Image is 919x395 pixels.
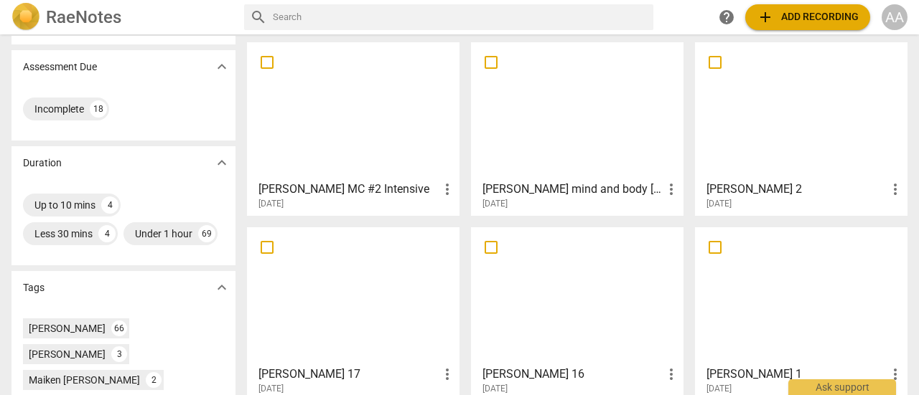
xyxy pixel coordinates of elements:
a: [PERSON_NAME] MC #2 Intensive[DATE] [252,47,454,209]
span: expand_more [213,154,230,171]
a: [PERSON_NAME] 2[DATE] [700,47,902,209]
span: add [757,9,774,26]
button: AA [882,4,908,30]
h3: Carsten 1 [706,366,887,383]
h3: Victor 17 [258,366,439,383]
button: Show more [211,56,233,77]
span: more_vert [663,366,680,383]
h3: Carsten 2 [706,181,887,198]
span: more_vert [663,181,680,198]
a: Help [714,4,740,30]
a: [PERSON_NAME] mind and body [DATE][DATE] [476,47,678,209]
span: more_vert [439,366,456,383]
div: Under 1 hour [135,227,192,241]
h3: Victor 16 [482,366,663,383]
button: Upload [745,4,870,30]
span: Add recording [757,9,859,26]
p: Duration [23,156,62,171]
div: 66 [111,320,127,336]
div: Maiken [PERSON_NAME] [29,373,140,387]
button: Show more [211,152,233,173]
input: Search [273,6,648,29]
p: Assessment Due [23,60,97,75]
div: Up to 10 mins [34,198,95,212]
h2: RaeNotes [46,7,121,27]
span: more_vert [439,181,456,198]
span: [DATE] [706,198,732,210]
div: 3 [111,346,127,362]
div: Incomplete [34,102,84,116]
div: 4 [101,196,118,214]
div: [PERSON_NAME] [29,321,106,335]
span: help [718,9,735,26]
div: 4 [98,225,116,242]
p: Tags [23,280,45,295]
span: search [250,9,267,26]
a: [PERSON_NAME] 17[DATE] [252,232,454,394]
span: expand_more [213,58,230,75]
span: [DATE] [258,198,284,210]
span: expand_more [213,279,230,296]
span: [DATE] [482,383,508,395]
div: Less 30 mins [34,227,93,241]
span: more_vert [887,366,904,383]
a: LogoRaeNotes [11,3,233,32]
h3: Angelica mind and body 6th Aug [482,181,663,198]
span: [DATE] [706,383,732,395]
span: [DATE] [258,383,284,395]
a: [PERSON_NAME] 1[DATE] [700,232,902,394]
div: [PERSON_NAME] [29,347,106,361]
button: Show more [211,277,233,298]
span: [DATE] [482,198,508,210]
div: 18 [90,100,107,118]
span: more_vert [887,181,904,198]
h3: Angelica MCC MC #2 Intensive [258,181,439,198]
div: 69 [198,225,215,242]
a: [PERSON_NAME] 16[DATE] [476,232,678,394]
div: Ask support [788,379,896,395]
div: 2 [146,372,162,388]
img: Logo [11,3,40,32]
